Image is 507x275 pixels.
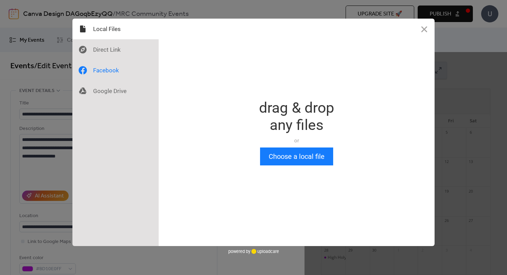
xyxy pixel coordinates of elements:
div: or [259,137,334,144]
button: Choose a local file [260,147,333,165]
div: drag & drop any files [259,99,334,134]
div: powered by [228,246,279,256]
button: Close [414,19,435,39]
a: uploadcare [250,249,279,254]
div: Google Drive [72,81,159,101]
div: Facebook [72,60,159,81]
div: Local Files [72,19,159,39]
div: Direct Link [72,39,159,60]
